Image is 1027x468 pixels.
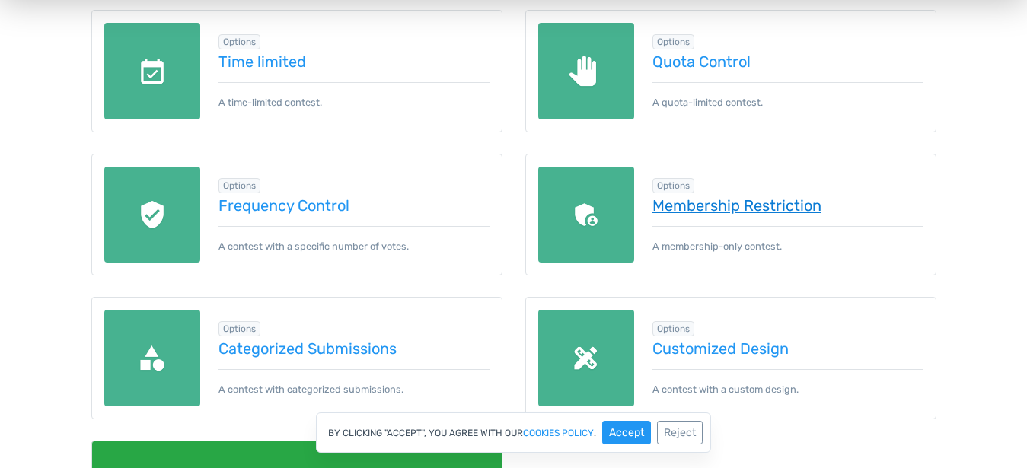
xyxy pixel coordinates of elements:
[538,23,635,119] img: quota-limited.png.webp
[218,34,260,49] span: Browse all in Options
[218,197,490,214] a: Frequency Control
[523,428,594,438] a: cookies policy
[652,178,694,193] span: Browse all in Options
[652,53,923,70] a: Quota Control
[104,167,201,263] img: recaptcha.png.webp
[652,82,923,110] p: A quota-limited contest.
[652,34,694,49] span: Browse all in Options
[652,340,923,357] a: Customized Design
[652,197,923,214] a: Membership Restriction
[104,23,201,119] img: date-limited.png.webp
[218,369,490,396] p: A contest with categorized submissions.
[657,421,703,444] button: Reject
[218,226,490,253] p: A contest with a specific number of votes.
[218,340,490,357] a: Categorized Submissions
[652,321,694,336] span: Browse all in Options
[652,226,923,253] p: A membership-only contest.
[218,178,260,193] span: Browse all in Options
[602,421,651,444] button: Accept
[316,412,711,453] div: By clicking "Accept", you agree with our .
[218,321,260,336] span: Browse all in Options
[218,82,490,110] p: A time-limited contest.
[652,369,923,396] p: A contest with a custom design.
[538,167,635,263] img: members-only.png.webp
[104,310,201,406] img: categories.png.webp
[538,310,635,406] img: custom-design.png.webp
[218,53,490,70] a: Time limited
